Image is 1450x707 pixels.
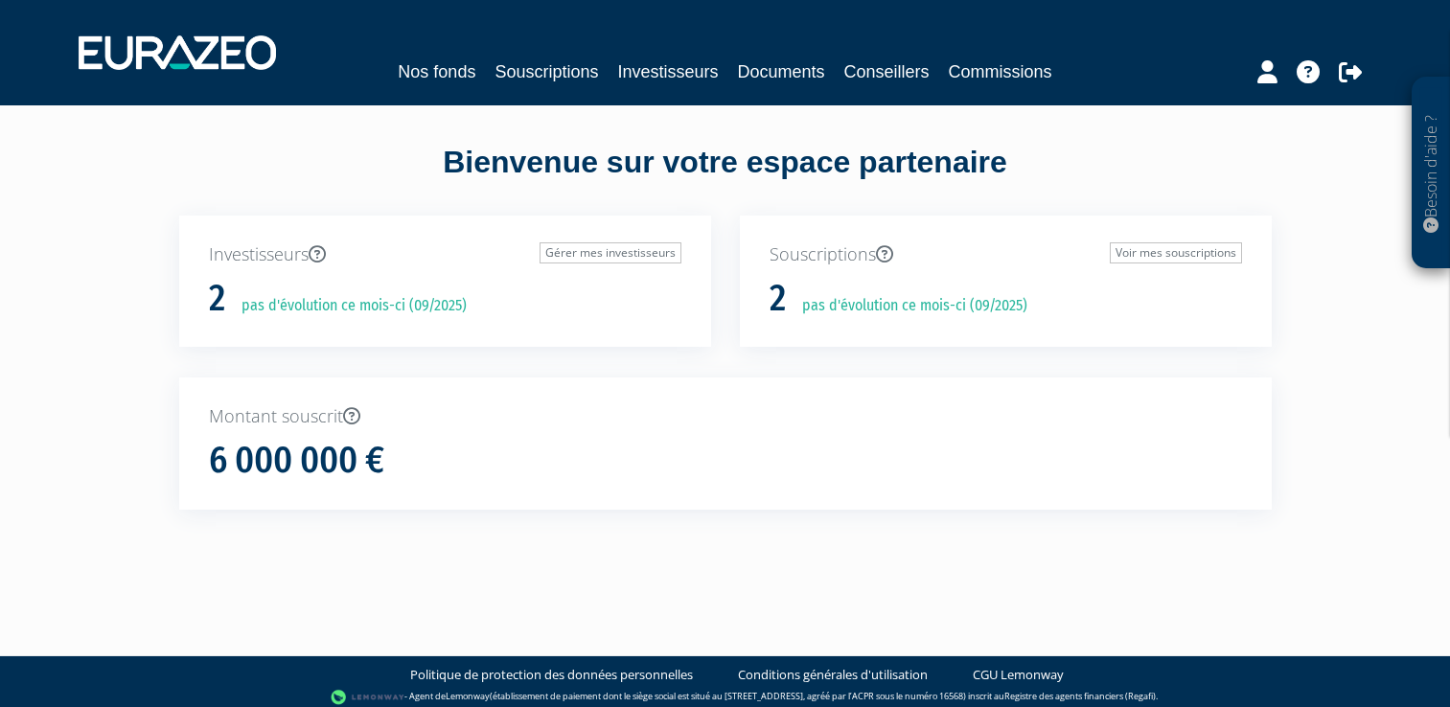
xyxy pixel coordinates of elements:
p: Montant souscrit [209,404,1242,429]
h1: 6 000 000 € [209,441,384,481]
h1: 2 [770,279,786,319]
a: Registre des agents financiers (Regafi) [1004,690,1156,702]
a: Investisseurs [617,58,718,85]
a: CGU Lemonway [973,666,1064,684]
img: logo-lemonway.png [331,688,404,707]
a: Conditions générales d'utilisation [738,666,928,684]
p: Besoin d'aide ? [1420,87,1442,260]
a: Documents [738,58,825,85]
a: Lemonway [446,690,490,702]
h1: 2 [209,279,225,319]
a: Gérer mes investisseurs [540,242,681,263]
p: pas d'évolution ce mois-ci (09/2025) [228,295,467,317]
a: Politique de protection des données personnelles [410,666,693,684]
div: Bienvenue sur votre espace partenaire [165,141,1286,216]
a: Voir mes souscriptions [1110,242,1242,263]
a: Commissions [949,58,1052,85]
img: 1732889491-logotype_eurazeo_blanc_rvb.png [79,35,276,70]
a: Souscriptions [495,58,598,85]
p: pas d'évolution ce mois-ci (09/2025) [789,295,1027,317]
p: Souscriptions [770,242,1242,267]
div: - Agent de (établissement de paiement dont le siège social est situé au [STREET_ADDRESS], agréé p... [19,688,1431,707]
a: Nos fonds [398,58,475,85]
a: Conseillers [844,58,930,85]
p: Investisseurs [209,242,681,267]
